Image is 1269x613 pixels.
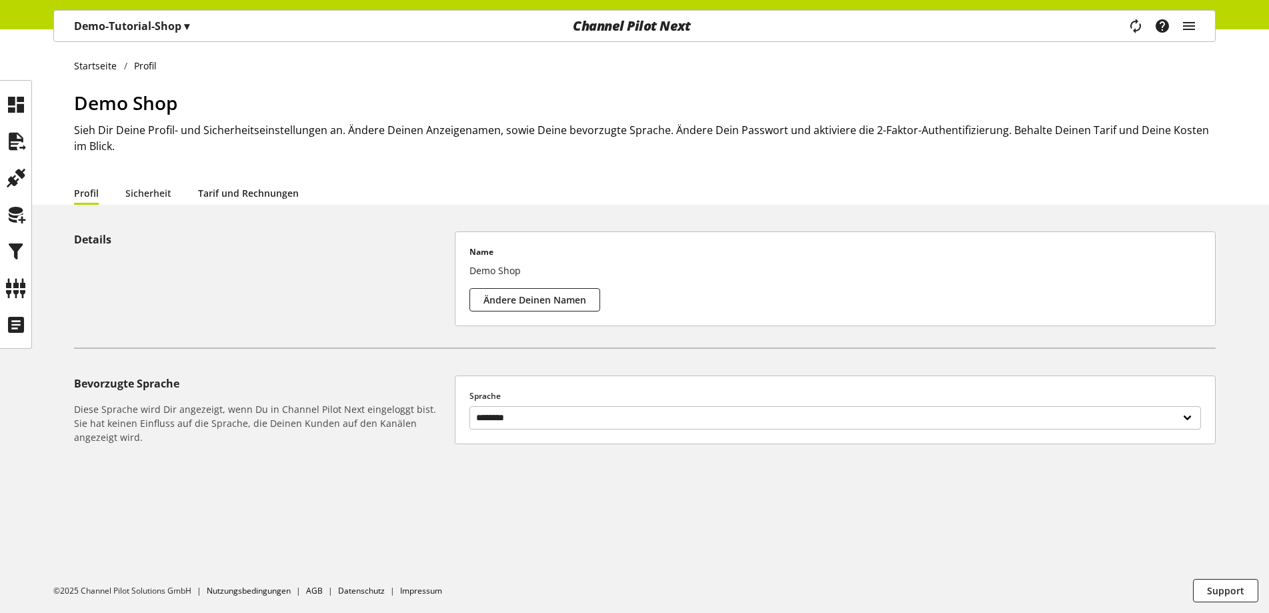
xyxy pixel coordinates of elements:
span: Ändere Deinen Namen [483,293,586,307]
span: Support [1207,584,1244,598]
nav: main navigation [53,10,1216,42]
span: ▾ [184,19,189,33]
a: Impressum [400,585,442,596]
a: AGB [306,585,323,596]
button: Support [1193,579,1258,602]
a: Tarif und Rechnungen [198,186,299,200]
h2: Sieh Dir Deine Profil- und Sicherheitseinstellungen an. Ändere Deinen Anzeigenamen, sowie Deine b... [74,122,1216,154]
a: Datenschutz [338,585,385,596]
h6: Diese Sprache wird Dir angezeigt, wenn Du in Channel Pilot Next eingeloggt bist. Sie hat keinen E... [74,402,449,444]
p: Name [469,246,1201,263]
h5: Details [74,231,449,247]
p: Demo-Tutorial-Shop [74,18,189,34]
h5: Bevorzugte Sprache [74,376,449,392]
span: Sprache [469,390,501,402]
a: Nutzungsbedingungen [207,585,291,596]
button: Ändere Deinen Namen [469,288,600,312]
span: Demo Shop [74,90,177,115]
a: Startseite [74,59,124,73]
a: Profil [74,186,99,200]
li: ©2025 Channel Pilot Solutions GmbH [53,585,207,597]
a: Sicherheit [125,186,171,200]
p: Demo Shop [469,263,1201,288]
